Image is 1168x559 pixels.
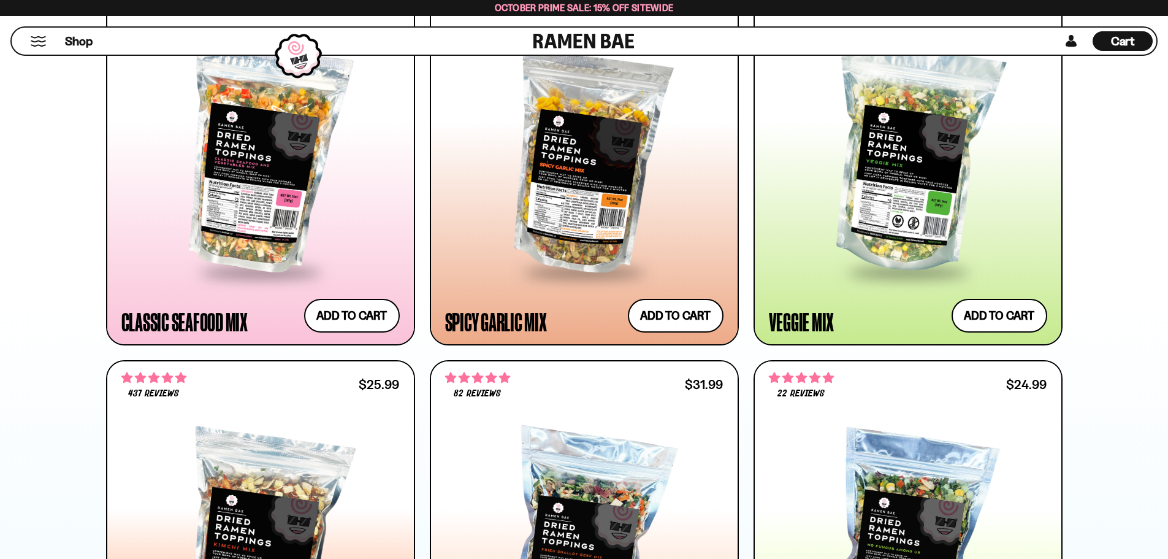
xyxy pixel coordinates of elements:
div: $24.99 [1006,379,1047,390]
button: Add to cart [304,299,400,333]
button: Mobile Menu Trigger [30,36,47,47]
span: 4.76 stars [121,370,186,386]
span: 4.83 stars [445,370,510,386]
span: Shop [65,33,93,50]
span: 22 reviews [777,389,824,399]
span: 4.82 stars [769,370,834,386]
span: Cart [1111,34,1135,48]
button: Add to cart [952,299,1047,333]
span: 437 reviews [128,389,178,399]
div: Cart [1093,28,1153,55]
button: Add to cart [628,299,723,333]
span: October Prime Sale: 15% off Sitewide [495,2,674,13]
span: 82 reviews [454,389,500,399]
div: Spicy Garlic Mix [445,310,547,333]
div: $25.99 [359,379,399,390]
div: $31.99 [685,379,723,390]
div: Veggie Mix [769,310,834,333]
a: Shop [65,31,93,51]
div: Classic Seafood Mix [121,310,248,333]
